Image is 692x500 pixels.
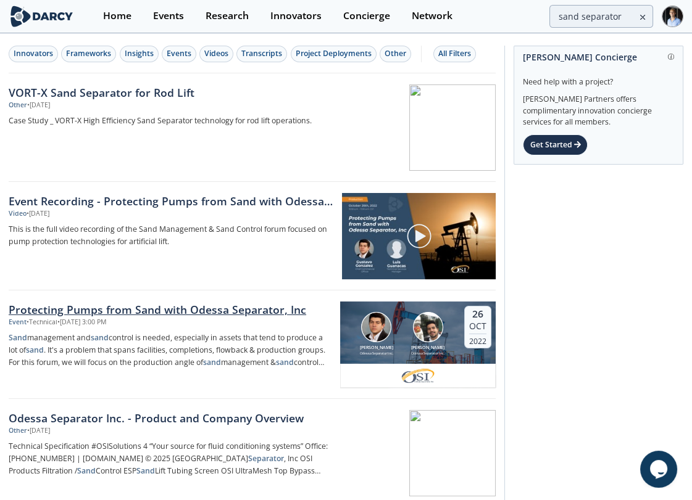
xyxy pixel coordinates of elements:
[27,318,106,327] div: • Technical • [DATE] 3:00 PM
[409,351,447,356] div: Odessa Separator Inc.
[413,312,443,342] img: Luis Guanacas
[296,48,372,59] div: Project Deployments
[9,193,333,209] a: Event Recording - Protecting Pumps from Sand with Odessa Separator, Inc
[385,48,406,59] div: Other
[162,46,196,62] button: Events
[66,48,111,59] div: Frameworks
[9,73,496,182] a: VORT-X Sand Separator for Rod Lift Other •[DATE] Case Study _ VORT-X High Efficiency Sand Separat...
[125,48,154,59] div: Insights
[205,11,248,21] div: Research
[343,11,390,21] div: Concierge
[406,223,432,249] img: play-chapters-gray.svg
[357,345,396,351] div: [PERSON_NAME]
[9,209,27,219] div: Video
[9,318,27,327] div: Event
[549,5,653,28] input: Advanced Search
[411,11,452,21] div: Network
[9,290,496,399] a: Protecting Pumps from Sand with Odessa Separator, Inc Event •Technical•[DATE] 3:00 PM Sandmanagem...
[204,48,228,59] div: Videos
[26,345,44,355] strong: sand
[523,134,588,155] div: Get Started
[401,368,436,383] img: 1664480248028-Logo-OSI-New.jpg
[361,312,391,342] img: Gustavo Gonzalez
[152,11,183,21] div: Events
[438,48,471,59] div: All Filters
[167,48,191,59] div: Events
[248,453,284,464] strong: Separator
[9,223,333,248] a: This is the full video recording of the Sand Management & Sand Control forum focused on pump prot...
[523,46,674,68] div: [PERSON_NAME] Concierge
[136,465,155,476] strong: Sand
[203,357,221,367] strong: sand
[9,84,331,100] div: VORT-X Sand Separator for Rod Lift
[236,46,287,62] button: Transcripts
[91,332,109,343] strong: sand
[380,46,411,62] button: Other
[27,100,50,110] div: • [DATE]
[241,48,282,59] div: Transcripts
[9,426,27,436] div: Other
[9,46,58,62] button: Innovators
[9,6,75,27] img: logo-wide.svg
[523,88,674,128] div: [PERSON_NAME] Partners offers complimentary innovation concierge services for all members.
[668,54,675,60] img: information.svg
[469,308,486,321] div: 26
[199,46,233,62] button: Videos
[120,46,159,62] button: Insights
[433,46,476,62] button: All Filters
[640,451,680,488] iframe: chat widget
[9,440,331,477] p: Technical Specification #OSISolutions 4 “Your source for fluid conditioning systems” Office: [PHO...
[27,426,50,436] div: • [DATE]
[662,6,683,27] img: Profile
[9,100,27,110] div: Other
[409,345,447,351] div: [PERSON_NAME]
[276,357,294,367] strong: sand
[77,465,96,476] strong: Sand
[469,334,486,346] div: 2022
[9,332,331,369] p: management and control is needed, especially in assets that tend to produce a lot of . It's a pro...
[102,11,131,21] div: Home
[61,46,116,62] button: Frameworks
[523,68,674,88] div: Need help with a project?
[357,351,396,356] div: Odessa Separator Inc.
[270,11,321,21] div: Innovators
[27,209,49,219] div: • [DATE]
[9,301,331,318] div: Protecting Pumps from Sand with Odessa Separator, Inc
[469,321,486,332] div: Oct
[9,410,331,426] div: Odessa Separator Inc. - Product and Company Overview
[9,115,331,127] p: Case Study _ VORT-X High Efficiency Sand Separator technology for rod lift operations.
[9,332,27,343] strong: Sand
[14,48,53,59] div: Innovators
[291,46,377,62] button: Project Deployments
